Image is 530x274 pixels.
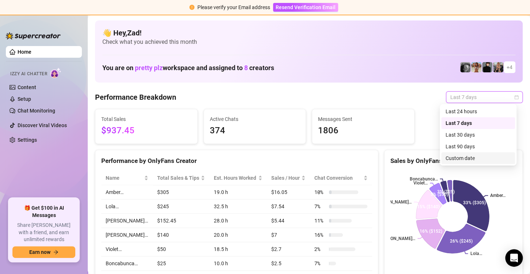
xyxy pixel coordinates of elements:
span: Messages Sent [318,115,408,123]
div: Custom date [446,154,511,162]
span: 🎁 Get $100 in AI Messages [12,205,75,219]
div: Last 24 hours [441,106,515,117]
th: Sales / Hour [267,171,310,185]
text: [PERSON_NAME]… [379,236,415,241]
div: Last 24 hours [446,107,511,115]
div: Last 7 days [441,117,515,129]
div: Please verify your Email address [197,3,270,11]
span: Izzy AI Chatter [10,71,47,77]
td: 10.0 h [209,256,267,271]
td: Violet… [101,242,153,256]
td: [PERSON_NAME]… [101,214,153,228]
td: 19.0 h [209,185,267,199]
span: exclamation-circle [189,5,194,10]
td: $25 [153,256,210,271]
text: Lola… [470,251,482,256]
span: Sales / Hour [271,174,300,182]
span: Total Sales [101,115,192,123]
td: Amber… [101,185,153,199]
span: Name [106,174,143,182]
span: 8 [244,64,248,72]
span: Chat Conversion [314,174,362,182]
td: $152.45 [153,214,210,228]
text: [PERSON_NAME]… [375,199,412,205]
span: Earn now [29,249,50,255]
td: $50 [153,242,210,256]
td: 28.0 h [209,214,267,228]
th: Name [101,171,153,185]
span: 2 % [314,245,326,253]
span: 1806 [318,124,408,138]
button: Resend Verification Email [273,3,338,12]
span: arrow-right [53,250,58,255]
span: + 4 [507,63,512,71]
h4: 👋 Hey, Zad ! [102,28,515,38]
span: 16 % [314,231,326,239]
td: $245 [153,199,210,214]
span: calendar [514,95,519,99]
a: Content [18,84,36,90]
span: 7 % [314,202,326,210]
text: Boncabunca… [409,176,438,182]
span: 374 [210,124,300,138]
span: $937.45 [101,124,192,138]
td: $2.7 [267,242,310,256]
td: $7 [267,228,310,242]
td: 20.0 h [209,228,267,242]
span: Last 7 days [450,92,518,103]
div: Sales by OnlyFans Creator [390,156,516,166]
button: Earn nowarrow-right [12,246,75,258]
h1: You are on workspace and assigned to creators [102,64,274,72]
td: $7.54 [267,199,310,214]
div: Open Intercom Messenger [505,249,523,267]
td: $305 [153,185,210,199]
td: $2.5 [267,256,310,271]
td: [PERSON_NAME]… [101,228,153,242]
div: Custom date [441,152,515,164]
td: $16.05 [267,185,310,199]
img: Amber [471,62,481,72]
span: 11 % [314,217,326,225]
div: Last 30 days [441,129,515,141]
th: Chat Conversion [310,171,372,185]
td: 18.5 h [209,242,267,256]
span: 7 % [314,259,326,267]
th: Total Sales & Tips [153,171,210,185]
span: 10 % [314,188,326,196]
span: Active Chats [210,115,300,123]
img: Amber [460,62,470,72]
a: Settings [18,137,37,143]
a: Chat Monitoring [18,108,55,114]
span: Share [PERSON_NAME] with a friend, and earn unlimited rewards [12,222,75,243]
text: Amber… [490,193,506,198]
span: Resend Verification Email [276,4,336,10]
span: Total Sales & Tips [157,174,200,182]
a: Setup [18,96,31,102]
div: Last 30 days [446,131,511,139]
td: Boncabunca… [101,256,153,271]
a: Discover Viral Videos [18,122,67,128]
td: $140 [153,228,210,242]
td: Lola… [101,199,153,214]
text: Violet… [413,180,428,186]
div: Est. Hours Worked [214,174,257,182]
span: Check what you achieved this month [102,38,515,46]
div: Last 90 days [441,141,515,152]
img: logo-BBDzfeDw.svg [6,32,61,39]
div: Last 7 days [446,119,511,127]
img: AI Chatter [50,68,61,78]
span: pretty plz [135,64,163,72]
img: Violet [493,62,503,72]
h4: Performance Breakdown [95,92,176,102]
div: Last 90 days [446,142,511,151]
div: Performance by OnlyFans Creator [101,156,372,166]
img: Camille [482,62,492,72]
td: 32.5 h [209,199,267,214]
a: Home [18,49,31,55]
td: $5.44 [267,214,310,228]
